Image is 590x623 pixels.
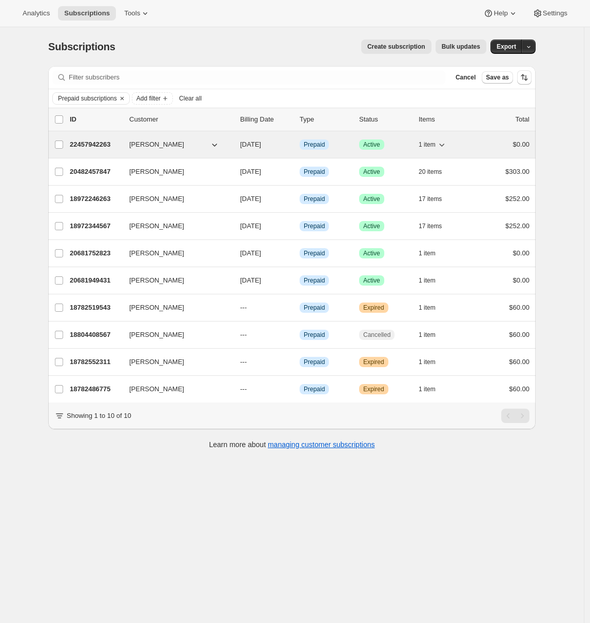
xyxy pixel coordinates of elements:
span: Active [363,195,380,203]
p: ID [70,114,121,125]
span: $0.00 [513,140,529,148]
button: [PERSON_NAME] [123,354,226,370]
button: 1 item [419,328,447,342]
p: 18804408567 [70,330,121,340]
span: Clear all [179,94,202,103]
button: Bulk updates [436,39,486,54]
button: Prepaid subscriptions [53,93,117,104]
button: [PERSON_NAME] [123,381,226,397]
button: Cancel [451,71,480,84]
button: Subscriptions [58,6,116,21]
span: Cancelled [363,331,390,339]
span: Active [363,140,380,149]
button: 20 items [419,165,453,179]
button: 1 item [419,300,447,315]
span: Export [497,43,516,51]
span: $252.00 [505,222,529,230]
span: Prepaid [304,140,325,149]
span: [PERSON_NAME] [129,303,184,313]
span: [DATE] [240,276,261,284]
button: Help [477,6,524,21]
button: 17 items [419,192,453,206]
button: 1 item [419,137,447,152]
p: 18972344567 [70,221,121,231]
span: $0.00 [513,249,529,257]
a: managing customer subscriptions [268,440,375,449]
span: Active [363,276,380,285]
div: Type [300,114,351,125]
p: Billing Date [240,114,291,125]
button: 1 item [419,273,447,288]
p: Learn more about [209,439,375,450]
button: Create subscription [361,39,431,54]
span: [PERSON_NAME] [129,275,184,286]
div: Items [419,114,470,125]
button: Tools [118,6,156,21]
span: Active [363,249,380,257]
button: Analytics [16,6,56,21]
span: 17 items [419,222,442,230]
span: Cancel [456,73,476,82]
span: --- [240,331,247,338]
span: Expired [363,358,384,366]
div: 18782519543[PERSON_NAME]---InfoPrepaidWarningExpired1 item$60.00 [70,300,529,315]
span: Bulk updates [442,43,480,51]
span: --- [240,358,247,366]
span: [PERSON_NAME] [129,384,184,394]
button: [PERSON_NAME] [123,327,226,343]
span: $0.00 [513,276,529,284]
span: Expired [363,304,384,312]
span: Add filter [136,94,161,103]
button: Save as [482,71,513,84]
p: 18782519543 [70,303,121,313]
button: Clear [117,93,127,104]
span: [DATE] [240,168,261,175]
span: 20 items [419,168,442,176]
p: 22457942263 [70,139,121,150]
span: [PERSON_NAME] [129,221,184,231]
button: [PERSON_NAME] [123,299,226,316]
button: [PERSON_NAME] [123,245,226,262]
span: Prepaid [304,331,325,339]
button: Settings [526,6,574,21]
span: Tools [124,9,140,17]
span: 1 item [419,249,436,257]
span: 1 item [419,140,436,149]
div: 20482457847[PERSON_NAME][DATE]InfoPrepaidSuccessActive20 items$303.00 [70,165,529,179]
span: [PERSON_NAME] [129,357,184,367]
div: 18972246263[PERSON_NAME][DATE]InfoPrepaidSuccessActive17 items$252.00 [70,192,529,206]
button: 17 items [419,219,453,233]
span: --- [240,304,247,311]
button: Sort the results [517,70,532,85]
button: Clear all [175,92,206,105]
span: 1 item [419,304,436,312]
p: 18972246263 [70,194,121,204]
button: [PERSON_NAME] [123,272,226,289]
span: [DATE] [240,222,261,230]
span: Prepaid [304,358,325,366]
button: [PERSON_NAME] [123,164,226,180]
span: Prepaid [304,222,325,230]
button: [PERSON_NAME] [123,136,226,153]
span: Save as [486,73,509,82]
span: Subscriptions [64,9,110,17]
span: 1 item [419,358,436,366]
span: Prepaid [304,168,325,176]
span: Subscriptions [48,41,115,52]
span: Active [363,168,380,176]
span: Prepaid [304,304,325,312]
span: [PERSON_NAME] [129,194,184,204]
div: 18804408567[PERSON_NAME]---InfoPrepaidCancelled1 item$60.00 [70,328,529,342]
p: Customer [129,114,232,125]
button: 1 item [419,382,447,396]
span: --- [240,385,247,393]
span: [PERSON_NAME] [129,139,184,150]
button: Add filter [132,92,173,105]
div: 22457942263[PERSON_NAME][DATE]InfoPrepaidSuccessActive1 item$0.00 [70,137,529,152]
span: 1 item [419,385,436,393]
span: Create subscription [367,43,425,51]
div: 20681949431[PERSON_NAME][DATE]InfoPrepaidSuccessActive1 item$0.00 [70,273,529,288]
div: 20681752823[PERSON_NAME][DATE]InfoPrepaidSuccessActive1 item$0.00 [70,246,529,260]
span: [PERSON_NAME] [129,330,184,340]
p: 20681949431 [70,275,121,286]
